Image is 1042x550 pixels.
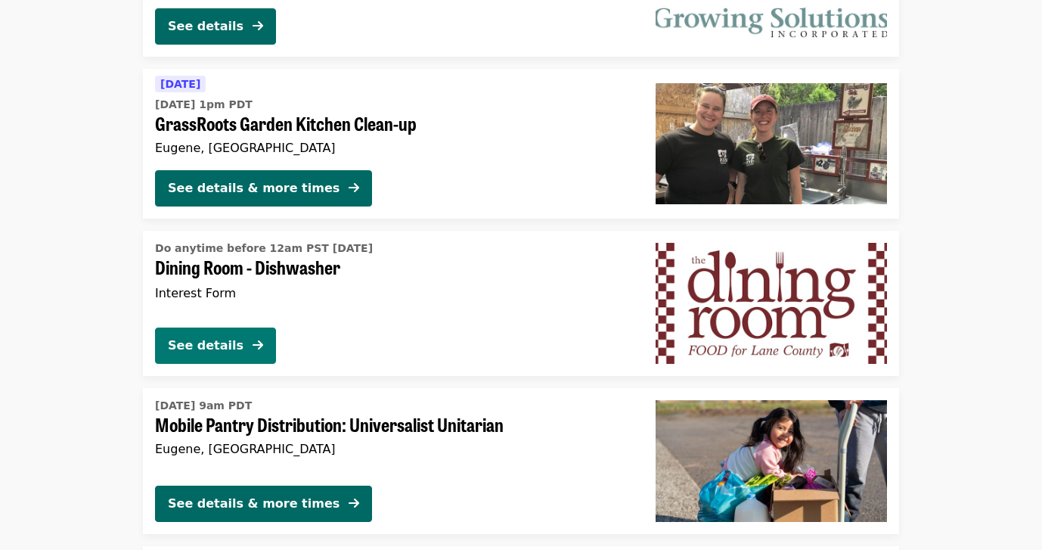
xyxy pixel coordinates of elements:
div: Eugene, [GEOGRAPHIC_DATA] [155,442,631,456]
button: See details [155,8,276,45]
span: Do anytime before 12am PST [DATE] [155,242,373,254]
a: See details for "Mobile Pantry Distribution: Universalist Unitarian" [143,388,899,533]
button: See details [155,328,276,364]
div: See details & more times [168,495,340,513]
button: See details & more times [155,170,372,207]
i: arrow-right icon [253,338,263,353]
time: [DATE] 9am PDT [155,398,252,414]
a: See details for "GrassRoots Garden Kitchen Clean-up" [143,69,899,219]
span: [DATE] [160,78,200,90]
img: Mobile Pantry Distribution: Universalist Unitarian organized by Food for Lane County [656,400,887,521]
time: [DATE] 1pm PDT [155,97,253,113]
div: See details [168,337,243,355]
span: Mobile Pantry Distribution: Universalist Unitarian [155,414,631,436]
i: arrow-right icon [349,496,359,511]
span: Dining Room - Dishwasher [155,256,631,278]
span: GrassRoots Garden Kitchen Clean-up [155,113,631,135]
div: See details & more times [168,179,340,197]
a: See details for "Dining Room - Dishwasher" [143,231,899,376]
i: arrow-right icon [349,181,359,195]
img: GrassRoots Garden Kitchen Clean-up organized by Food for Lane County [656,83,887,204]
i: arrow-right icon [253,19,263,33]
button: See details & more times [155,486,372,522]
div: See details [168,17,243,36]
span: Interest Form [155,286,236,300]
img: Dining Room - Dishwasher organized by Food for Lane County [656,243,887,364]
div: Eugene, [GEOGRAPHIC_DATA] [155,141,631,155]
